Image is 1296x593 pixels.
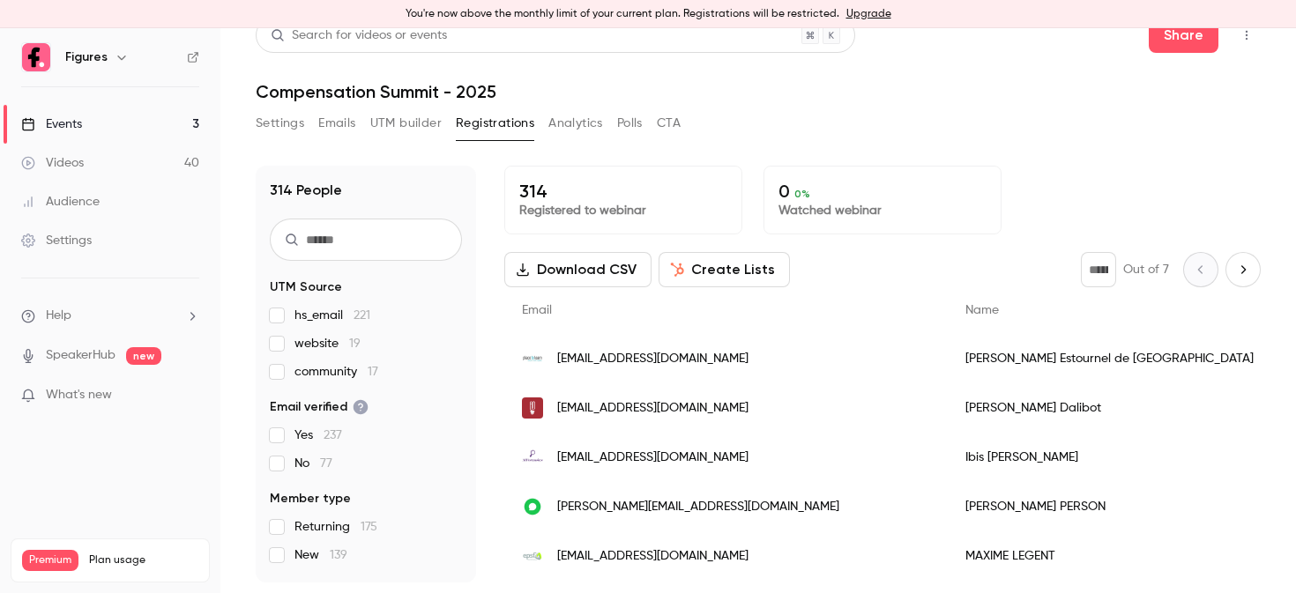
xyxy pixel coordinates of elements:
[22,43,50,71] img: Figures
[361,521,377,533] span: 175
[778,181,987,202] p: 0
[21,154,84,172] div: Videos
[21,193,100,211] div: Audience
[522,496,543,517] img: iadvize.com
[46,307,71,325] span: Help
[271,26,447,45] div: Search for videos or events
[948,334,1271,383] div: [PERSON_NAME] Estournel de [GEOGRAPHIC_DATA]
[270,180,342,201] h1: 314 People
[270,490,351,508] span: Member type
[794,188,810,200] span: 0 %
[557,399,749,418] span: [EMAIL_ADDRESS][DOMAIN_NAME]
[178,388,199,404] iframe: Noticeable Trigger
[948,383,1271,433] div: [PERSON_NAME] Dalibot
[318,109,355,137] button: Emails
[522,447,543,468] img: aiforensics.org
[370,109,442,137] button: UTM builder
[21,232,92,249] div: Settings
[456,109,534,137] button: Registrations
[1149,18,1218,53] button: Share
[557,448,749,467] span: [EMAIL_ADDRESS][DOMAIN_NAME]
[948,531,1271,581] div: MAXIME LEGENT
[22,550,78,571] span: Premium
[270,278,342,296] span: UTM Source
[349,337,361,350] span: 19
[65,48,108,66] h6: Figures
[504,252,652,287] button: Download CSV
[294,518,377,536] span: Returning
[557,547,749,566] span: [EMAIL_ADDRESS][DOMAIN_NAME]
[354,309,370,322] span: 221
[519,181,727,202] p: 314
[659,252,790,287] button: Create Lists
[126,347,161,365] span: new
[368,366,378,378] span: 17
[617,109,643,137] button: Polls
[948,433,1271,482] div: Ibis [PERSON_NAME]
[557,498,839,516] span: [PERSON_NAME][EMAIL_ADDRESS][DOMAIN_NAME]
[46,386,112,404] span: What's new
[778,202,987,219] p: Watched webinar
[256,81,1261,102] h1: Compensation Summit - 2025
[320,457,332,470] span: 77
[522,545,543,567] img: securite-ferroviaire.fr
[294,307,370,324] span: hs_email
[294,426,342,444] span: Yes
[519,202,727,219] p: Registered to webinar
[294,363,378,381] span: community
[965,304,999,316] span: Name
[522,348,543,369] img: placetolearn.fr
[522,397,543,419] img: agence-declic.fr
[1225,252,1261,287] button: Next page
[1123,261,1169,278] p: Out of 7
[948,482,1271,531] div: [PERSON_NAME] PERSON
[657,109,681,137] button: CTA
[256,109,304,137] button: Settings
[270,398,369,416] span: Email verified
[294,546,347,564] span: New
[89,553,198,567] span: Plan usage
[522,304,552,316] span: Email
[294,455,332,472] span: No
[294,335,361,352] span: website
[21,115,82,133] div: Events
[46,346,115,365] a: SpeakerHub
[846,7,891,21] a: Upgrade
[557,350,749,368] span: [EMAIL_ADDRESS][DOMAIN_NAME]
[548,109,603,137] button: Analytics
[324,429,342,441] span: 237
[21,307,199,325] li: help-dropdown-opener
[330,549,347,561] span: 139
